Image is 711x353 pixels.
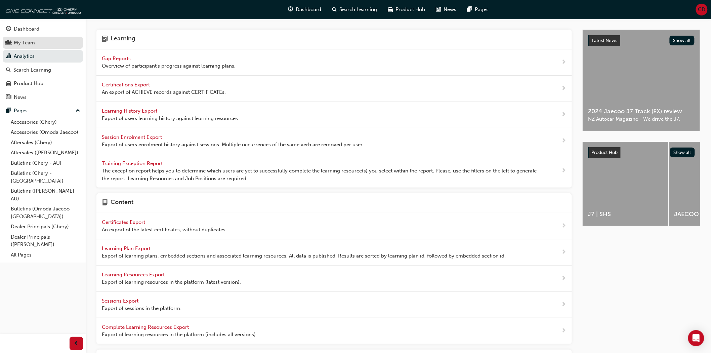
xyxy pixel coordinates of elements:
[96,266,572,292] a: Learning Resources Export Export of learning resources in the platform (latest version).next-icon
[8,222,83,232] a: Dealer Principals (Chery)
[6,108,11,114] span: pages-icon
[8,232,83,250] a: Dealer Principals ([PERSON_NAME])
[8,158,83,168] a: Bulletins (Chery - AU)
[436,5,441,14] span: news-icon
[588,108,695,115] span: 2024 Jaecoo J7 Track (EX) review
[670,148,695,157] button: Show all
[583,30,700,131] a: Latest NewsShow all2024 Jaecoo J7 Track (EX) reviewNZ Autocar Magazine - We drive the J7.
[96,239,572,266] a: Learning Plan Export Export of learning plans, embedded sections and associated learning resource...
[6,53,11,60] span: chart-icon
[561,301,567,309] span: next-icon
[102,160,164,166] span: Training Exception Report
[561,327,567,335] span: next-icon
[102,35,108,44] span: learning-icon
[588,147,695,158] a: Product HubShow all
[296,6,321,13] span: Dashboard
[388,5,393,14] span: car-icon
[561,137,567,145] span: next-icon
[96,292,572,318] a: Sessions Export Export of sessions in the platform.next-icon
[6,26,11,32] span: guage-icon
[561,222,567,230] span: next-icon
[588,210,663,218] span: J7 | SHS
[561,111,567,119] span: next-icon
[102,272,166,278] span: Learning Resources Export
[3,3,81,16] img: oneconnect
[102,108,159,114] span: Learning History Export
[430,3,462,16] a: news-iconNews
[696,4,708,15] button: CD
[14,93,27,101] div: News
[462,3,494,16] a: pages-iconPages
[14,25,39,33] div: Dashboard
[102,82,151,88] span: Certifications Export
[592,38,618,43] span: Latest News
[327,3,382,16] a: search-iconSearch Learning
[96,49,572,76] a: Gap Reports Overview of participant's progress against learning plans.next-icon
[102,167,540,182] span: The exception report helps you to determine which users are yet to successfully complete the lear...
[561,167,567,175] span: next-icon
[339,6,377,13] span: Search Learning
[3,91,83,104] a: News
[102,278,241,286] span: Export of learning resources in the platform (latest version).
[583,142,668,226] a: J7 | SHS
[74,340,79,348] span: prev-icon
[96,318,572,344] a: Complete Learning Resources Export Export of learning resources in the platform (includes all ver...
[444,6,456,13] span: News
[8,250,83,260] a: All Pages
[6,40,11,46] span: people-icon
[6,81,11,87] span: car-icon
[8,204,83,222] a: Bulletins (Omoda Jaecoo - [GEOGRAPHIC_DATA])
[3,37,83,49] a: My Team
[3,50,83,63] a: Analytics
[8,148,83,158] a: Aftersales ([PERSON_NAME])
[102,62,236,70] span: Overview of participant's progress against learning plans.
[102,331,257,339] span: Export of learning resources in the platform (includes all versions).
[588,35,695,46] a: Latest NewsShow all
[688,330,704,346] div: Open Intercom Messenger
[102,245,152,251] span: Learning Plan Export
[6,94,11,101] span: news-icon
[561,84,567,93] span: next-icon
[8,138,83,148] a: Aftersales (Chery)
[698,6,706,13] span: CD
[102,219,147,225] span: Certificates Export
[382,3,430,16] a: car-iconProduct Hub
[96,76,572,102] a: Certifications Export An export of ACHIEVE records against CERTIFICATEs.next-icon
[3,105,83,117] button: Pages
[3,64,83,76] a: Search Learning
[561,248,567,257] span: next-icon
[102,324,190,330] span: Complete Learning Resources Export
[588,115,695,123] span: NZ Autocar Magazine - We drive the J7.
[96,213,572,239] a: Certificates Export An export of the latest certificates, without duplicates.next-icon
[8,117,83,127] a: Accessories (Chery)
[3,23,83,35] a: Dashboard
[102,115,239,122] span: Export of users learning history against learning resources.
[14,39,35,47] div: My Team
[8,186,83,204] a: Bulletins ([PERSON_NAME] - AU)
[102,298,140,304] span: Sessions Export
[102,134,163,140] span: Session Enrolment Export
[76,107,80,115] span: up-icon
[8,168,83,186] a: Bulletins (Chery - [GEOGRAPHIC_DATA])
[283,3,327,16] a: guage-iconDashboard
[14,80,43,87] div: Product Hub
[102,252,506,260] span: Export of learning plans, embedded sections and associated learning resources. All data is publis...
[111,199,133,207] h4: Content
[332,5,337,14] span: search-icon
[475,6,489,13] span: Pages
[6,67,11,73] span: search-icon
[467,5,472,14] span: pages-icon
[102,55,132,62] span: Gap Reports
[395,6,425,13] span: Product Hub
[592,150,618,155] span: Product Hub
[96,154,572,188] a: Training Exception Report The exception report helps you to determine which users are yet to succ...
[111,35,135,44] h4: Learning
[102,141,364,149] span: Export of users enrolment history against sessions. Multiple occurrences of the same verb are rem...
[102,226,227,234] span: An export of the latest certificates, without duplicates.
[670,36,695,45] button: Show all
[96,128,572,154] a: Session Enrolment Export Export of users enrolment history against sessions. Multiple occurrences...
[3,22,83,105] button: DashboardMy TeamAnalyticsSearch LearningProduct HubNews
[14,107,28,115] div: Pages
